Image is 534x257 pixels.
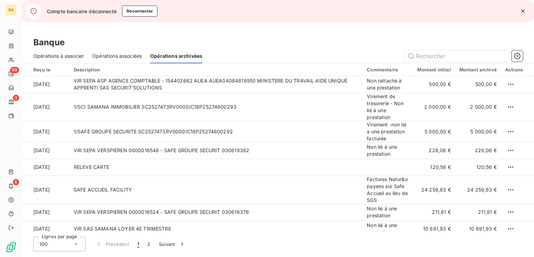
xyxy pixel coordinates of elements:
td: Virement -non lié a une prestation facturée [363,121,413,142]
div: Reçu le [33,67,65,72]
td: 120,56 € [455,159,501,176]
td: 2 000,00 € [455,93,501,121]
div: SA [6,4,17,15]
td: 211,81 € [455,204,501,220]
td: [DATE] [22,176,70,204]
td: [DATE] [22,220,70,237]
div: Commentaire [367,67,409,72]
td: VIR SEPA VERSPIEREN 0000016548 - SAFE GROUPE SECURIT 030619382 [70,142,363,159]
td: 120,56 € [413,159,455,176]
div: Actions [505,67,523,72]
button: 2 [143,237,154,251]
span: Opérations à associer [33,53,84,60]
span: 3 [13,95,19,101]
td: VIR SEPA VERSPIEREN 0000016524 - SAFE GROUPE SECURIT 030616376 [70,204,363,220]
td: [DATE] [22,76,70,93]
span: 99 [10,67,19,73]
button: Reconnecter [122,6,158,17]
td: VIR SEPA ASP AGENCE COMPTABLE - 154402662 AUEA AUEA04084819550 MINISTERE DU TRAVAIL AIDE UNIQUE A... [70,76,363,93]
td: 211,81 € [413,204,455,220]
td: Non lié à une prestation [363,204,413,220]
button: Précédent [91,237,133,251]
button: 1 [133,237,143,251]
td: 1/SCI SAMANA IMMOBILIER SC2527473RV0000/C18P25274800293 [70,93,363,121]
td: 24 259,83 € [455,176,501,204]
span: 1 [137,241,139,248]
td: 228,06 € [455,142,501,159]
td: 24 259,83 € [413,176,455,204]
div: Montant archivé [459,67,497,72]
td: Non lié à une prestation [363,220,413,237]
span: Opérations associées [92,53,142,60]
td: [DATE] [22,93,70,121]
td: 500,00 € [455,76,501,93]
td: VIR SAS SAMANA LOYER 4E TRIMESTRE [70,220,363,237]
td: Virement de trésorerie - Non lié à une prestation [363,93,413,121]
td: [DATE] [22,204,70,220]
td: 500,00 € [413,76,455,93]
td: 10 691,93 € [455,220,501,237]
td: 228,06 € [413,142,455,159]
td: 5 000,00 € [455,121,501,142]
td: Non rattaché à une prestation [363,76,413,93]
td: 10 691,93 € [413,220,455,237]
img: Logo LeanPay [6,242,17,253]
input: Rechercher [405,50,509,62]
td: Factures Natur&o payees sur Safe Accueil au lieu de SGS [363,176,413,204]
td: 2 000,00 € [413,93,455,121]
td: Non lié à une prestation [363,142,413,159]
h3: Banque [33,36,65,49]
button: Suivant [155,237,190,251]
td: [DATE] [22,121,70,142]
span: 6 [13,179,19,185]
td: 5 000,00 € [413,121,455,142]
iframe: Intercom live chat [510,233,527,250]
td: RELEVE CARTE [70,159,363,176]
td: [DATE] [22,159,70,176]
div: Description [74,67,359,72]
span: 100 [39,241,48,248]
span: Opérations archivées [150,53,202,60]
td: [DATE] [22,142,70,159]
td: 1/SAFE GROUPE SECURITE SC2527473RV0000/C18P25274800292 [70,121,363,142]
div: Montant initial [417,67,451,72]
span: Compte bancaire déconnecté [47,8,116,15]
td: SAFE ACCUEIL FACILITY [70,176,363,204]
